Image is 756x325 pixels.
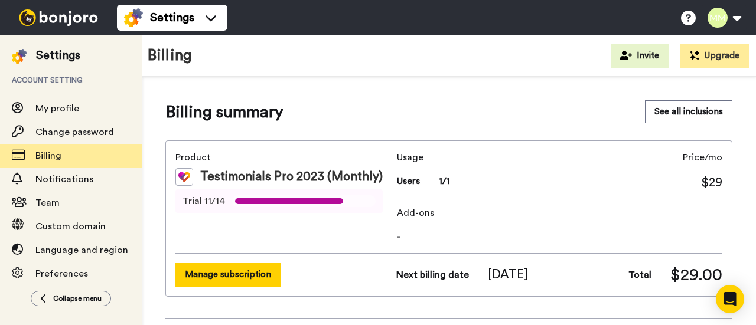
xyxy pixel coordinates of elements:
button: Manage subscription [175,263,281,286]
span: [DATE] [488,266,528,284]
span: Product [175,150,392,165]
span: Notifications [35,175,93,184]
button: See all inclusions [645,100,732,123]
span: Users [397,174,420,188]
span: Preferences [35,269,88,278]
span: Settings [150,9,194,26]
span: Team [35,198,60,208]
h1: Billing [148,47,192,64]
span: Add-ons [397,206,722,220]
span: Price/mo [683,150,722,165]
img: tm-color.svg [175,168,193,186]
img: settings-colored.svg [124,8,143,27]
span: My profile [35,104,79,113]
img: bj-logo-header-white.svg [14,9,103,26]
div: Testimonials Pro 2023 (Monthly) [175,168,392,186]
span: Billing [35,151,61,160]
span: Change password [35,127,114,137]
button: Upgrade [680,44,749,68]
span: $29 [701,174,722,192]
img: settings-colored.svg [12,49,27,64]
span: Billing summary [165,100,283,124]
div: Open Intercom Messenger [716,285,744,313]
span: $29.00 [670,263,722,287]
span: 1/1 [439,174,450,188]
span: Usage [397,150,450,165]
button: Invite [611,44,669,68]
span: Trial 11/14 [183,194,225,208]
span: Collapse menu [53,294,102,303]
div: Settings [36,47,80,64]
button: Collapse menu [31,291,111,306]
span: Next billing date [396,268,469,282]
span: - [397,229,722,244]
span: Total [628,268,651,282]
a: See all inclusions [645,100,732,124]
span: Language and region [35,245,128,255]
span: Custom domain [35,222,106,231]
